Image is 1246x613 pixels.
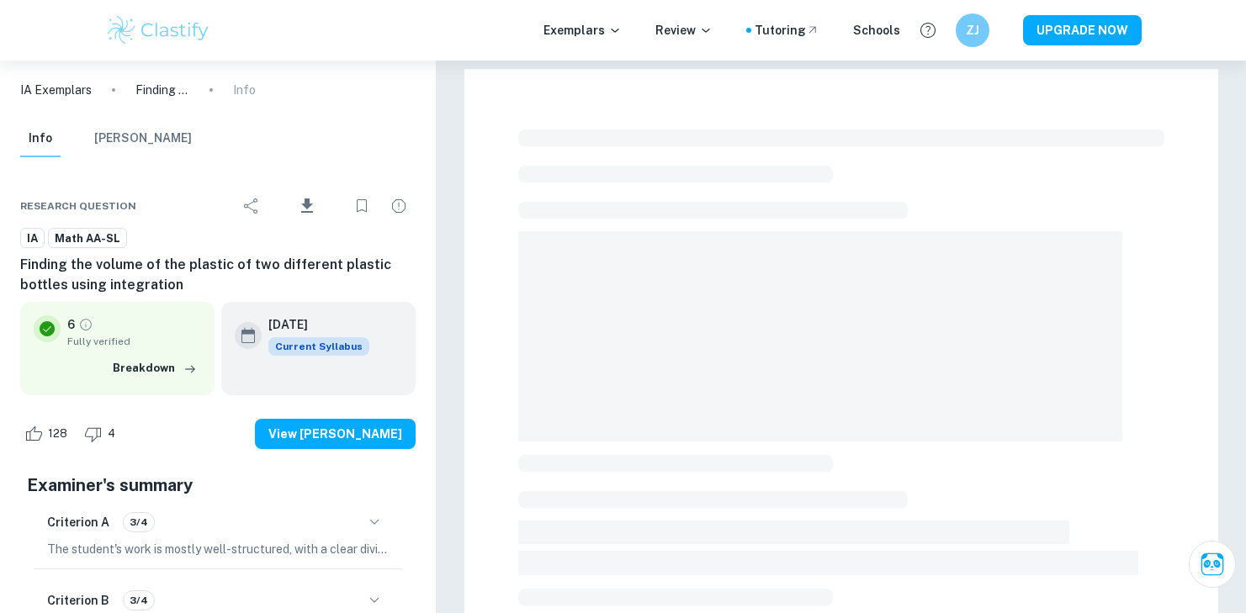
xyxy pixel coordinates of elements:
[345,189,379,223] div: Bookmark
[49,230,126,247] span: Math AA-SL
[135,81,189,99] p: Finding the volume of the plastic of two different plastic bottles using integration
[67,315,75,334] p: 6
[255,419,416,449] button: View [PERSON_NAME]
[655,21,713,40] p: Review
[20,255,416,295] h6: Finding the volume of the plastic of two different plastic bottles using integration
[21,230,44,247] span: IA
[1023,15,1142,45] button: UPGRADE NOW
[272,184,342,228] div: Download
[268,337,369,356] span: Current Syllabus
[94,120,192,157] button: [PERSON_NAME]
[47,591,109,610] h6: Criterion B
[956,13,989,47] button: ZJ
[20,81,92,99] a: IA Exemplars
[20,198,136,214] span: Research question
[78,317,93,332] a: Grade fully verified
[755,21,819,40] a: Tutoring
[47,540,389,558] p: The student's work is mostly well-structured, with a clear division into sections and further sub...
[382,189,416,223] div: Report issue
[543,21,622,40] p: Exemplars
[20,420,77,447] div: Like
[124,593,154,608] span: 3/4
[80,420,125,447] div: Dislike
[1189,541,1236,588] button: Ask Clai
[853,21,900,40] a: Schools
[67,334,201,349] span: Fully verified
[233,81,256,99] p: Info
[109,356,201,381] button: Breakdown
[47,513,109,531] h6: Criterion A
[48,228,127,249] a: Math AA-SL
[268,337,369,356] div: This exemplar is based on the current syllabus. Feel free to refer to it for inspiration/ideas wh...
[98,425,125,442] span: 4
[962,21,982,40] h6: ZJ
[20,120,61,157] button: Info
[27,473,409,498] h5: Examiner's summary
[914,16,942,45] button: Help and Feedback
[235,189,268,223] div: Share
[39,425,77,442] span: 128
[105,13,212,47] img: Clastify logo
[124,515,154,530] span: 3/4
[20,228,45,249] a: IA
[268,315,356,334] h6: [DATE]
